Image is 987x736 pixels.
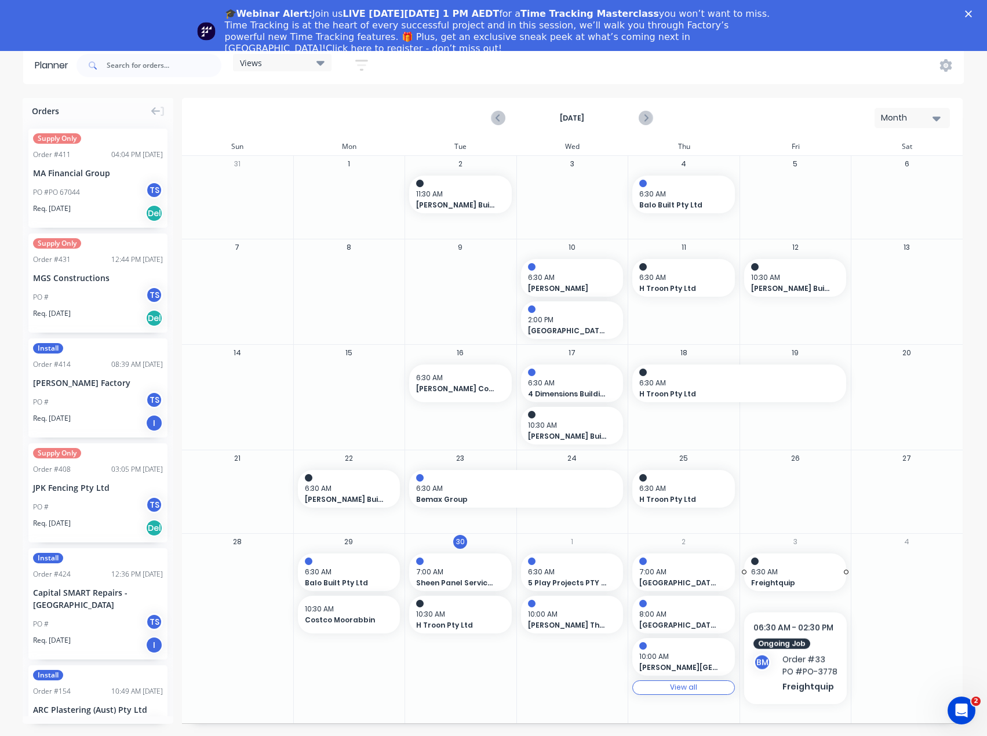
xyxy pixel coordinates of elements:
button: 3 [565,157,579,171]
button: 20 [900,346,914,360]
span: Req. [DATE] [33,203,71,214]
span: Costco Moorabbin [305,615,384,625]
span: 6:30 AM [528,378,611,388]
div: Order # 408 [33,464,71,475]
img: Profile image for Team [197,22,216,41]
div: PO # [33,397,49,407]
button: Next page [639,111,652,125]
button: 13 [900,241,914,254]
span: 5 Play Projects PTY LTD [528,578,607,588]
span: Install [33,670,63,680]
div: 8:00 AM[GEOGRAPHIC_DATA][PERSON_NAME] [632,596,735,633]
span: 6:30 AM [416,483,611,494]
span: 7:00 AM [416,567,499,577]
div: Del [145,519,163,537]
span: 6:30 AM [416,373,499,383]
div: 7:00 AMSheen Panel Service - [GEOGRAPHIC_DATA] [409,553,512,591]
div: 6:30 AM5 Play Projects PTY LTD [521,553,624,591]
button: 5 [788,157,802,171]
span: Req. [DATE] [33,635,71,646]
button: 1 [565,535,579,549]
button: 22 [342,451,356,465]
div: 2:00 PM[GEOGRAPHIC_DATA][PERSON_NAME] [521,301,624,339]
span: 7:00 AM [639,567,722,577]
button: 6 [900,157,914,171]
div: MA Financial Group [33,167,163,179]
span: Bemax Group [416,494,596,505]
div: Mon [293,138,405,155]
div: Del [145,205,163,222]
span: 8:00 AM [639,609,722,620]
span: 6:30 AM [751,567,834,577]
div: Thu [628,138,740,155]
div: 6:30 AMBalo Built Pty Ltd [632,176,735,213]
span: 10:30 AM [305,604,388,614]
div: TS [145,613,163,631]
div: 6:30 AM4 Dimensions Building Contractors [521,365,624,402]
span: [PERSON_NAME] [528,283,607,294]
div: 6:30 AM[PERSON_NAME] Constructions [409,365,512,402]
span: [GEOGRAPHIC_DATA][PERSON_NAME] [528,326,607,336]
span: Req. [DATE] [33,518,71,529]
span: Balo Built Pty Ltd [305,578,384,588]
div: Order # 154 [33,686,71,697]
b: 🎓Webinar Alert: [225,8,312,19]
span: Install [33,553,63,563]
span: [PERSON_NAME] Builders - [GEOGRAPHIC_DATA] [751,283,831,294]
button: 16 [453,346,467,360]
button: 2 [453,157,467,171]
span: 11:30 AM [416,189,499,199]
span: 10:30 AM [416,609,499,620]
span: Supply Only [33,238,81,249]
div: 6:30 AMH Troon Pty Ltd [632,259,735,297]
input: Search for orders... [107,54,221,77]
span: Orders [32,105,59,117]
div: PO #PO 67044 [33,187,80,198]
div: I [145,414,163,432]
span: 10:00 AM [528,609,611,620]
button: 21 [230,451,244,465]
span: [PERSON_NAME] The Night [528,620,607,631]
button: 30 [453,535,467,549]
button: 29 [342,535,356,549]
div: 7:00 AM[GEOGRAPHIC_DATA][PERSON_NAME] [632,553,735,591]
div: Del [145,309,163,327]
button: 28 [230,535,244,549]
button: 1 [342,157,356,171]
button: 19 [788,346,802,360]
div: [PERSON_NAME] Factory [33,377,163,389]
div: TS [145,391,163,409]
div: I [145,636,163,654]
button: 25 [677,451,691,465]
span: Balo Built Pty Ltd [639,200,719,210]
span: Views [240,57,262,69]
span: H Troon Pty Ltd [639,283,719,294]
span: H Troon Pty Ltd [639,389,820,399]
button: 11 [677,241,691,254]
div: 10:30 AM[PERSON_NAME] Builders - [GEOGRAPHIC_DATA] [744,259,847,297]
div: JPK Fencing Pty Ltd [33,482,163,494]
div: View all [670,683,697,691]
b: LIVE [DATE][DATE] 1 PM AEDT [343,8,499,19]
div: TS [145,496,163,513]
span: 10:30 AM [528,420,611,431]
span: 6:30 AM [528,567,611,577]
button: 26 [788,451,802,465]
div: Order # 431 [33,254,71,265]
button: 24 [565,451,579,465]
div: 12:44 PM [DATE] [111,254,163,265]
div: Month [881,112,934,124]
div: 03:05 PM [DATE] [111,464,163,475]
button: 7 [230,241,244,254]
button: 10 [565,241,579,254]
span: 6:30 AM [639,189,722,199]
div: Close [965,10,977,17]
span: Req. [DATE] [33,413,71,424]
span: 6:30 AM [639,483,722,494]
b: Time Tracking Masterclass [520,8,659,19]
div: PO # [33,619,49,629]
div: 10:30 AM[PERSON_NAME] Builders - [GEOGRAPHIC_DATA] [521,407,624,444]
span: Req. [DATE] [33,308,71,319]
button: Previous page [492,111,505,125]
div: TS [145,181,163,199]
